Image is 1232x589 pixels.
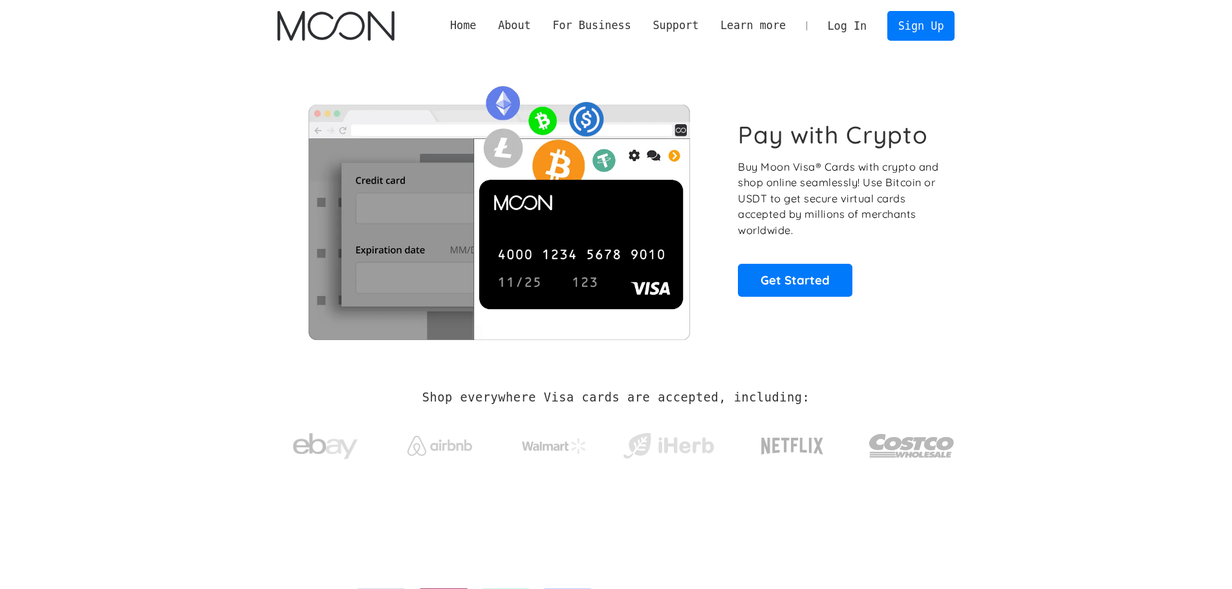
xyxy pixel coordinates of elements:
h2: Shop everywhere Visa cards are accepted, including: [422,391,810,405]
a: Netflix [735,417,850,469]
img: Airbnb [407,436,472,456]
img: iHerb [620,429,717,463]
a: Costco [869,409,955,477]
a: home [277,11,394,41]
img: Netflix [760,430,825,462]
a: iHerb [620,416,717,469]
a: Home [439,17,487,34]
a: ebay [277,413,374,473]
a: Log In [817,12,878,40]
p: Buy Moon Visa® Cards with crypto and shop online seamlessly! Use Bitcoin or USDT to get secure vi... [738,159,940,239]
a: Get Started [738,264,852,296]
a: Walmart [506,425,602,460]
h1: Pay with Crypto [738,120,928,149]
div: Support [653,17,698,34]
div: Learn more [720,17,786,34]
div: Support [642,17,709,34]
img: ebay [293,426,358,467]
div: About [498,17,531,34]
div: About [487,17,541,34]
img: Walmart [522,438,587,454]
div: Learn more [709,17,797,34]
div: For Business [552,17,631,34]
a: Sign Up [887,11,955,40]
img: Moon Cards let you spend your crypto anywhere Visa is accepted. [277,77,720,339]
a: Airbnb [391,423,488,462]
div: For Business [542,17,642,34]
img: Moon Logo [277,11,394,41]
img: Costco [869,422,955,470]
